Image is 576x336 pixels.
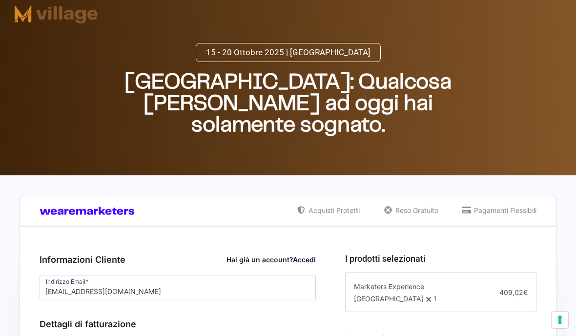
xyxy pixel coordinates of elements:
[499,288,528,296] span: 409,02
[306,205,360,215] span: Acquisti Protetti
[552,312,568,328] button: Le tue preferenze relative al consenso per le tecnologie di tracciamento
[112,72,464,136] h2: [GEOGRAPHIC_DATA]: Qualcosa [PERSON_NAME] ad oggi hai solamente sognato.
[40,253,316,266] h3: Informazioni Cliente
[523,288,528,296] span: €
[196,43,381,62] a: 15 - 20 Ottobre 2025 | [GEOGRAPHIC_DATA]
[345,252,536,265] h3: I prodotti selezionati
[206,48,370,57] span: 15 - 20 Ottobre 2025 | [GEOGRAPHIC_DATA]
[40,317,316,331] h3: Dettagli di fatturazione
[433,294,436,303] span: 1
[472,205,536,215] span: Pagamenti Flessibili
[40,275,316,300] input: Indirizzo Email *
[393,205,438,215] span: Reso Gratuito
[226,254,316,265] div: Hai già un account?
[354,282,424,303] span: Marketers Experience [GEOGRAPHIC_DATA]
[293,255,316,264] a: Accedi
